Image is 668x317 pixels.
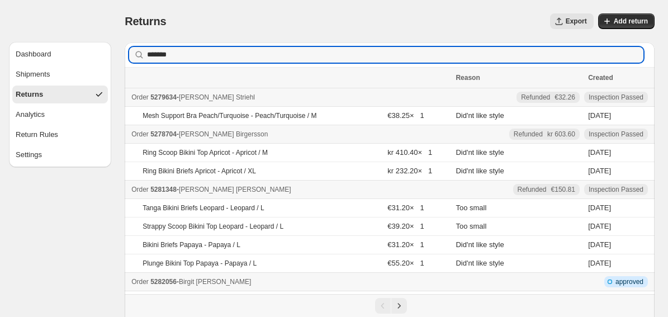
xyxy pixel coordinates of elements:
[143,259,257,268] p: Plunge Bikini Top Papaya - Papaya / L
[131,130,149,138] span: Order
[12,126,108,144] button: Return Rules
[131,186,149,193] span: Order
[551,185,575,194] span: €150.81
[131,184,449,195] div: -
[588,111,611,120] time: Thursday, August 7, 2025 at 6:20:17 PM
[150,186,177,193] span: 5281348
[16,89,43,100] div: Returns
[143,111,316,120] p: Mesh Support Bra Peach/Turquoise - Peach/Turquoise / M
[614,17,648,26] span: Add return
[547,130,575,139] span: kr 603.60
[387,167,432,175] span: kr 232.20 × 1
[588,167,611,175] time: Sunday, August 10, 2025 at 7:42:55 PM
[514,130,575,139] div: Refunded
[588,74,613,82] span: Created
[598,13,655,29] button: Add return
[131,93,149,101] span: Order
[588,259,611,267] time: Wednesday, August 13, 2025 at 10:20:57 PM
[387,204,424,212] span: €31.20 × 1
[179,93,255,101] span: [PERSON_NAME] Striehl
[452,254,585,273] td: Did'nt like style
[452,236,585,254] td: Did'nt like style
[452,291,585,310] td: Not enough support
[387,111,424,120] span: €38.25 × 1
[150,130,177,138] span: 5278704
[12,45,108,63] button: Dashboard
[16,69,50,80] div: Shipments
[131,278,149,286] span: Order
[16,49,51,60] div: Dashboard
[555,93,575,102] span: €32.26
[452,144,585,162] td: Did'nt like style
[387,259,424,267] span: €55.20 × 1
[12,146,108,164] button: Settings
[131,129,449,140] div: -
[12,106,108,124] button: Analytics
[518,185,575,194] div: Refunded
[615,277,643,286] span: approved
[16,129,58,140] div: Return Rules
[150,278,177,286] span: 5282056
[143,204,264,212] p: Tanga Bikini Briefs Leopard - Leopard / L
[452,162,585,181] td: Did'nt like style
[589,130,643,139] span: Inspection Passed
[387,222,424,230] span: €39.20 × 1
[179,130,268,138] span: [PERSON_NAME] Birgersson
[521,93,575,102] div: Refunded
[550,13,594,29] button: Export
[131,276,449,287] div: -
[143,148,268,157] p: Ring Scoop Bikini Top Apricot - Apricot / M
[12,65,108,83] button: Shipments
[387,240,424,249] span: €31.20 × 1
[179,278,251,286] span: Birgit [PERSON_NAME]
[179,186,291,193] span: [PERSON_NAME] [PERSON_NAME]
[143,167,256,176] p: Ring Bikini Briefs Apricot - Apricot / XL
[452,199,585,217] td: Too small
[589,93,643,102] span: Inspection Passed
[150,93,177,101] span: 5279634
[452,107,585,125] td: Did'nt like style
[16,149,42,160] div: Settings
[588,204,611,212] time: Wednesday, August 13, 2025 at 10:20:57 PM
[125,15,166,27] span: Returns
[131,92,449,103] div: -
[452,217,585,236] td: Too small
[387,148,432,157] span: kr 410.40 × 1
[588,222,611,230] time: Wednesday, August 13, 2025 at 10:20:57 PM
[143,222,283,231] p: Strappy Scoop Bikini Top Leopard - Leopard / L
[566,17,587,26] span: Export
[588,148,611,157] time: Sunday, August 10, 2025 at 7:42:55 PM
[588,240,611,249] time: Wednesday, August 13, 2025 at 10:20:57 PM
[456,74,480,82] span: Reason
[16,109,45,120] div: Analytics
[125,294,655,317] nav: Pagination
[589,185,643,194] span: Inspection Passed
[391,298,407,314] button: Next
[12,86,108,103] button: Returns
[143,240,240,249] p: Bikini Briefs Papaya - Papaya / L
